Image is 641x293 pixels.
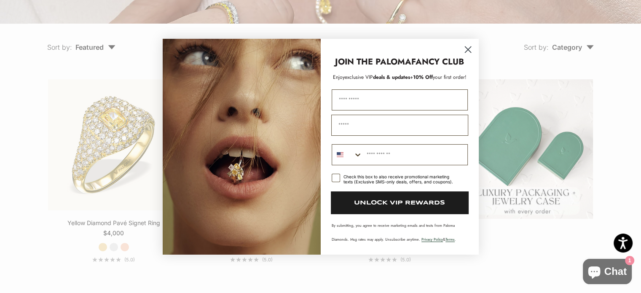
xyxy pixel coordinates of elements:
[163,39,321,255] img: Loading...
[362,145,467,165] input: Phone Number
[421,237,456,242] span: & .
[332,223,468,242] p: By submitting, you agree to receive marketing emails and texts from Paloma Diamonds. Msg rates ma...
[335,56,411,68] strong: JOIN THE PALOMA
[332,145,362,165] button: Search Countries
[413,73,433,81] span: 10% Off
[445,237,455,242] a: Terms
[332,89,468,110] input: First Name
[331,115,468,136] input: Email
[337,151,343,158] img: United States
[345,73,410,81] span: deals & updates
[461,42,475,57] button: Close dialog
[411,56,464,68] strong: FANCY CLUB
[333,73,345,81] span: Enjoy
[345,73,373,81] span: exclusive VIP
[421,237,443,242] a: Privacy Policy
[410,73,467,81] span: + your first order!
[343,174,458,184] div: Check this box to also receive promotional marketing texts (Exclusive SMS-only deals, offers, and...
[331,191,469,214] button: UNLOCK VIP REWARDS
